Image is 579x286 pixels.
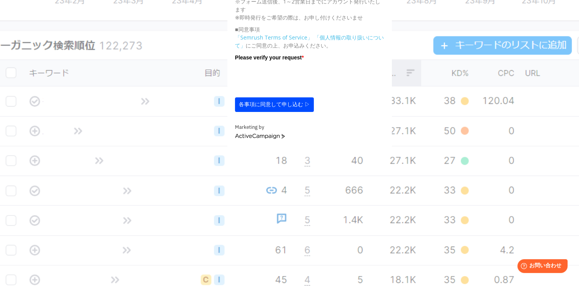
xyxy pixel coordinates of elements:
iframe: Help widget launcher [511,256,571,278]
a: 「個人情報の取り扱いについて」 [235,34,384,49]
div: Marketing by [235,123,384,131]
p: にご同意の上、お申込みください。 [235,33,384,49]
button: 各事項に同意して申し込む ▷ [235,97,314,112]
label: Please verify your request [235,53,384,62]
a: 「Semrush Terms of Service」 [235,34,313,41]
iframe: reCAPTCHA [235,64,351,94]
p: ■同意事項 [235,25,384,33]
